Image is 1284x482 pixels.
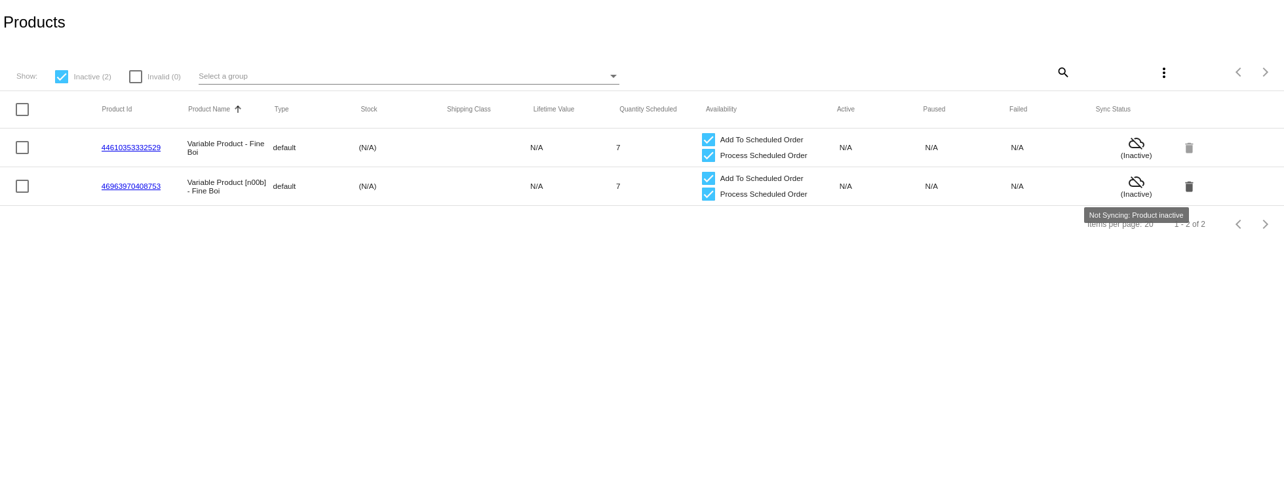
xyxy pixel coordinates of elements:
[616,140,702,155] mat-cell: 7
[1011,140,1097,155] mat-cell: N/A
[720,171,804,186] span: Add To Scheduled Order
[706,106,837,113] mat-header-cell: Availability
[1226,211,1253,237] button: Previous page
[360,106,377,113] button: Change sorting for StockLevel
[720,148,807,163] span: Process Scheduled Order
[273,140,359,155] mat-cell: default
[1253,59,1279,85] button: Next page
[1011,178,1097,193] mat-cell: N/A
[1253,211,1279,237] button: Next page
[447,106,491,113] button: Change sorting for ShippingClass
[1097,174,1176,190] mat-icon: cloud_off
[840,178,925,193] mat-cell: N/A
[1182,137,1198,157] mat-icon: delete
[1087,220,1142,229] div: Items per page:
[73,69,111,85] span: Inactive (2)
[188,106,230,113] button: Change sorting for ProductName
[3,13,66,31] h2: Products
[534,106,575,113] button: Change sorting for LifetimeValue
[199,71,248,80] span: Select a group
[1009,106,1027,113] button: Change sorting for TotalQuantityFailed
[16,71,37,80] span: Show:
[275,106,289,113] button: Change sorting for ProductType
[837,106,855,113] button: Change sorting for TotalQuantityScheduledActive
[840,140,925,155] mat-cell: N/A
[925,178,1011,193] mat-cell: N/A
[1182,176,1198,196] mat-icon: delete
[1097,135,1176,151] mat-icon: cloud_off
[1096,106,1131,113] button: Change sorting for ValidationErrorCode
[530,140,616,155] mat-cell: N/A
[102,106,132,113] button: Change sorting for ExternalId
[925,140,1011,155] mat-cell: N/A
[1097,151,1176,159] span: (Inactive)
[616,178,702,193] mat-cell: 7
[1156,65,1172,81] mat-icon: more_vert
[359,140,444,155] mat-cell: (N/A)
[359,178,444,193] mat-cell: (N/A)
[1144,220,1153,229] div: 20
[199,68,619,85] mat-select: Select a group
[720,132,804,148] span: Add To Scheduled Order
[1226,59,1253,85] button: Previous page
[273,178,359,193] mat-cell: default
[923,106,945,113] button: Change sorting for TotalQuantityScheduledPaused
[147,69,181,85] span: Invalid (0)
[1175,220,1205,229] div: 1 - 2 of 2
[102,143,161,151] a: 44610353332529
[187,136,273,159] mat-cell: Variable Product - Fine Boi
[1055,62,1070,82] mat-icon: search
[530,178,616,193] mat-cell: N/A
[187,174,273,198] mat-cell: Variable Product [n00b] - Fine Boi
[1097,190,1176,198] span: (Inactive)
[720,186,807,202] span: Process Scheduled Order
[102,182,161,190] a: 46963970408753
[619,106,676,113] button: Change sorting for QuantityScheduled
